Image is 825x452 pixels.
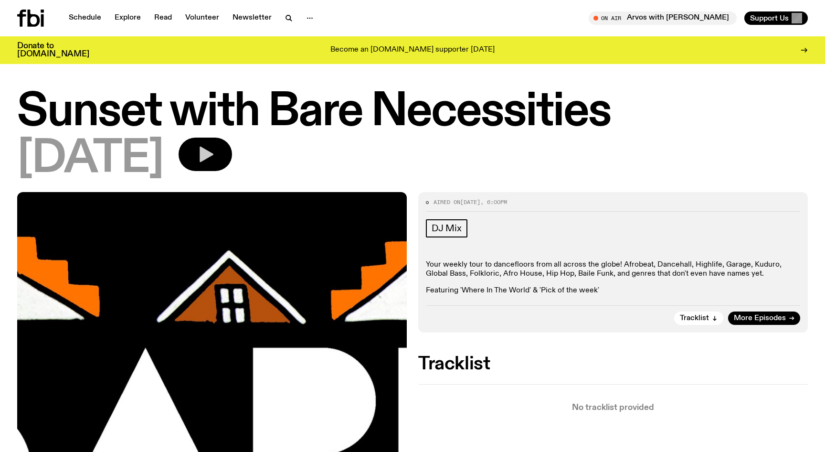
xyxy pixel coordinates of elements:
button: Support Us [744,11,808,25]
a: Schedule [63,11,107,25]
span: Aired on [434,198,460,206]
span: Tracklist [680,315,709,322]
p: Become an [DOMAIN_NAME] supporter [DATE] [330,46,495,54]
h1: Sunset with Bare Necessities [17,91,808,134]
a: Volunteer [180,11,225,25]
p: Featuring 'Where In The World' & 'Pick of the week' [426,286,800,295]
a: Explore [109,11,147,25]
p: Your weekly tour to dancefloors from all across the globe! Afrobeat, Dancehall, Highlife, Garage,... [426,260,800,279]
a: More Episodes [728,312,800,325]
p: No tracklist provided [418,404,808,412]
button: Tracklist [674,312,723,325]
a: DJ Mix [426,219,467,237]
a: Read [148,11,178,25]
span: DJ Mix [432,223,462,234]
button: On AirArvos with [PERSON_NAME] [589,11,737,25]
span: [DATE] [17,138,163,181]
span: More Episodes [734,315,786,322]
span: , 6:00pm [480,198,507,206]
h2: Tracklist [418,355,808,373]
span: [DATE] [460,198,480,206]
span: Support Us [750,14,789,22]
a: Newsletter [227,11,277,25]
h3: Donate to [DOMAIN_NAME] [17,42,89,58]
